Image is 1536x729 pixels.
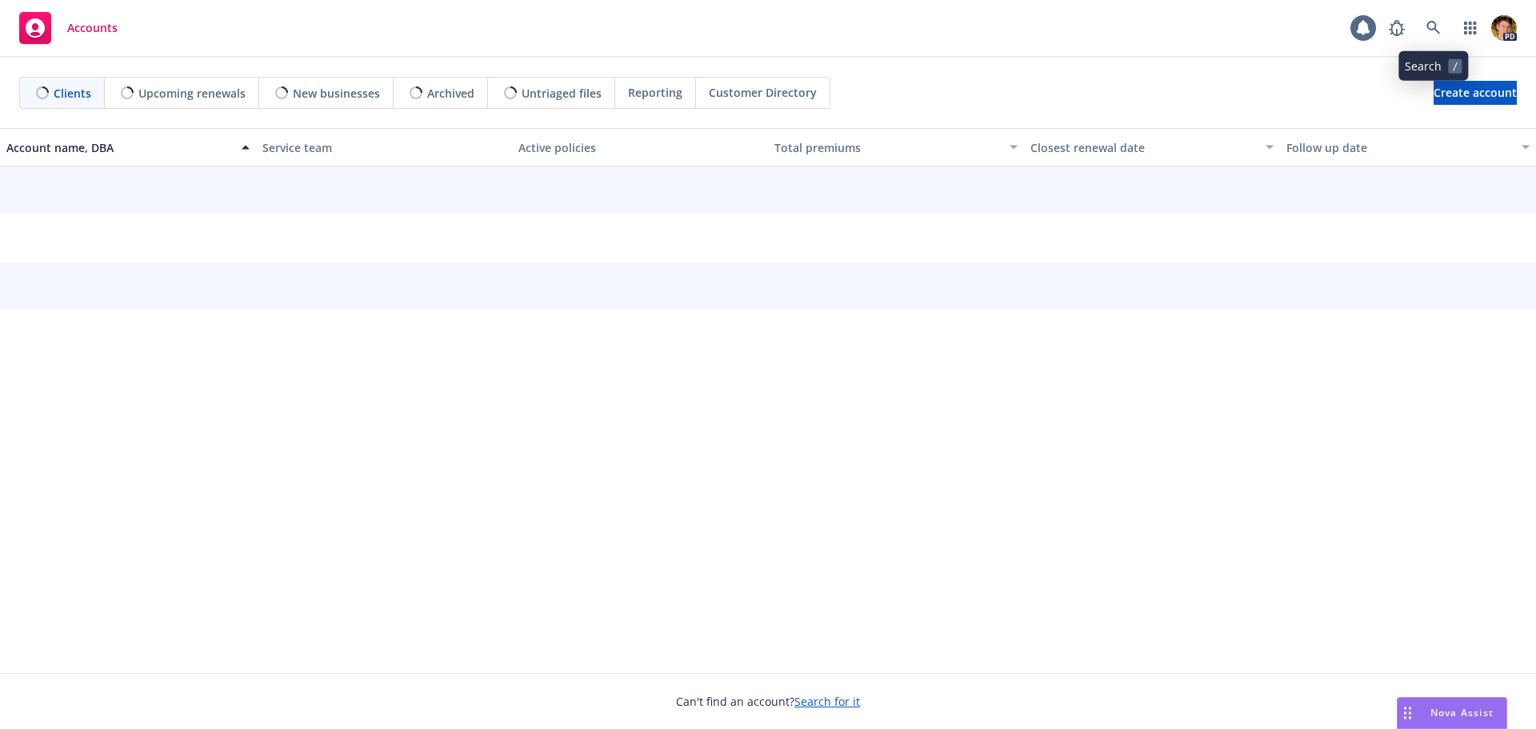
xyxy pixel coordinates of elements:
[522,85,602,102] span: Untriaged files
[794,694,860,709] a: Search for it
[518,139,762,156] div: Active policies
[774,139,1000,156] div: Total premiums
[1286,139,1512,156] div: Follow up date
[256,128,512,166] button: Service team
[54,85,91,102] span: Clients
[1454,12,1486,44] a: Switch app
[628,84,682,101] span: Reporting
[67,22,118,34] span: Accounts
[768,128,1024,166] button: Total premiums
[138,85,246,102] span: Upcoming renewals
[1030,139,1256,156] div: Closest renewal date
[1434,78,1517,108] span: Create account
[6,139,232,156] div: Account name, DBA
[1430,706,1494,719] span: Nova Assist
[1491,15,1517,41] img: photo
[1418,12,1450,44] a: Search
[1280,128,1536,166] button: Follow up date
[1381,12,1413,44] a: Report a Bug
[262,139,506,156] div: Service team
[1398,698,1418,728] div: Drag to move
[293,85,380,102] span: New businesses
[1024,128,1280,166] button: Closest renewal date
[427,85,474,102] span: Archived
[709,84,817,101] span: Customer Directory
[512,128,768,166] button: Active policies
[1434,81,1517,105] a: Create account
[1397,697,1507,729] button: Nova Assist
[13,6,124,50] a: Accounts
[676,693,860,710] span: Can't find an account?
